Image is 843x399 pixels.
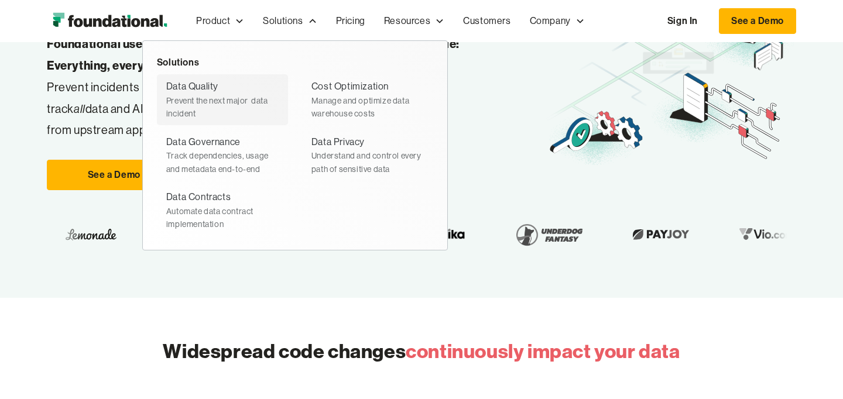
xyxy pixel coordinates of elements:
div: Data Contracts [166,190,231,205]
div: Data Privacy [311,135,365,150]
a: See a Demo [719,8,796,34]
span: continuously impact your data [406,339,680,363]
div: Understand and control every path of sensitive data [311,149,424,176]
img: Underdog Fantasy [481,218,561,251]
a: Cost OptimizationManage and optimize data warehouse costs [302,74,433,125]
div: Company [520,2,594,40]
a: Customers [454,2,520,40]
div: Resources [375,2,454,40]
img: Vio.com [705,225,773,243]
img: Lemonade [37,225,88,243]
img: Payjoy [598,225,667,243]
p: Prevent incidents before any bad code is live, track data and AI pipelines, and govern everything... [47,33,496,141]
img: Ramp [126,218,196,251]
a: Pricing [327,2,375,40]
div: Product [187,2,253,40]
em: all [74,101,85,116]
div: Product [196,13,230,29]
a: Data GovernanceTrack dependencies, usage and metadata end-to-end [157,130,288,180]
div: Data Quality [166,79,218,94]
img: Foundational Logo [47,9,173,33]
div: Solutions [253,2,326,40]
div: Cost Optimization [311,79,389,94]
div: Prevent the next major data incident [166,94,279,121]
div: Solutions [157,55,433,70]
div: Company [530,13,571,29]
a: home [47,9,173,33]
h2: Widespread code changes [163,338,680,365]
a: Sign In [656,9,710,33]
div: Track dependencies, usage and metadata end-to-end [166,149,279,176]
nav: Solutions [142,40,448,250]
iframe: Chat Widget [632,263,843,399]
a: Data QualityPrevent the next major data incident [157,74,288,125]
div: Solutions [263,13,303,29]
div: Resources [384,13,430,29]
div: Manage and optimize data warehouse costs [311,94,424,121]
a: Data ContractsAutomate data contract implementation [157,185,288,235]
div: Automate data contract implementation [166,205,279,231]
a: See a Demo → [47,160,193,190]
div: Data Governance [166,135,241,150]
a: Data PrivacyUnderstand and control every path of sensitive data [302,130,433,180]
